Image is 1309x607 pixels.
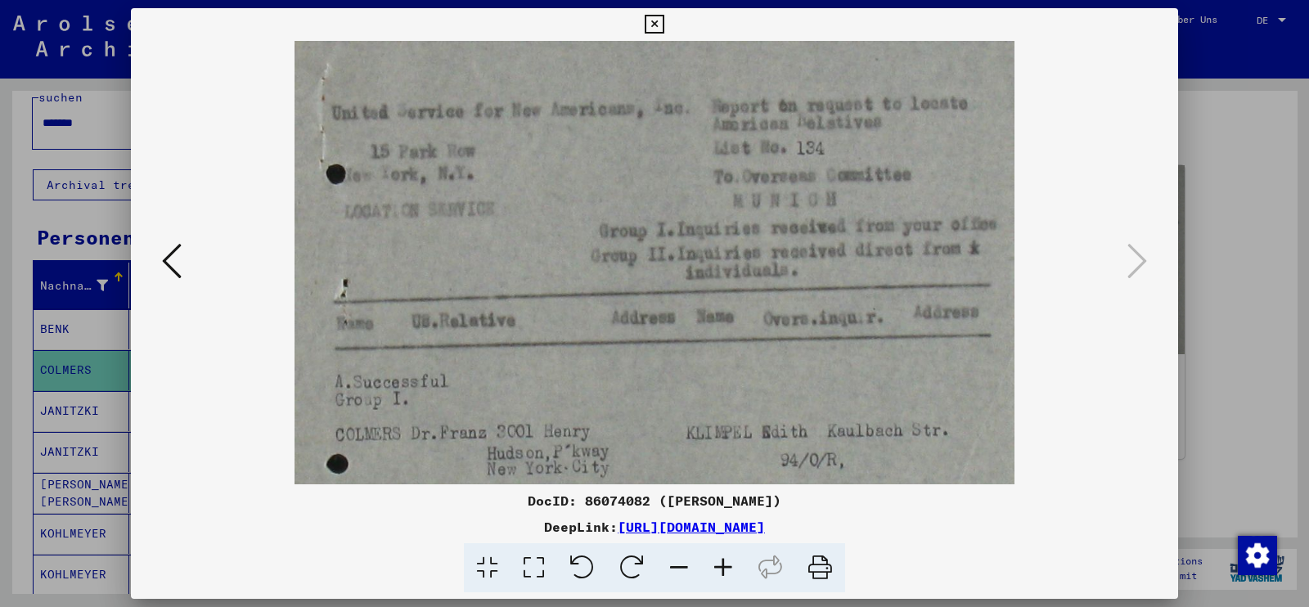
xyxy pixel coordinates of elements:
div: DeepLink: [131,517,1178,537]
img: Zustimmung ändern [1238,536,1277,575]
a: [URL][DOMAIN_NAME] [618,519,765,535]
div: Zustimmung ändern [1237,535,1276,574]
div: DocID: 86074082 ([PERSON_NAME]) [131,491,1178,510]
